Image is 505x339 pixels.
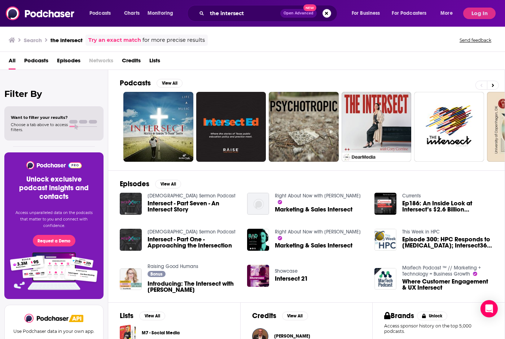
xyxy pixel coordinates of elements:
a: M7 - Social Media [142,329,180,337]
h2: Brands [384,311,414,320]
span: For Podcasters [392,8,426,18]
a: Intersect 21 [275,276,308,282]
h2: Lists [120,311,133,320]
a: Marketing & Sales Intersect [275,206,352,213]
img: Podchaser - Follow, Share and Rate Podcasts [6,6,75,20]
h3: Search [24,37,42,44]
span: Monitoring [148,8,173,18]
a: EpisodesView All [120,179,181,188]
a: Introducing: The Intersect with Cory Corrine [148,281,238,293]
img: Intersect - Part One - Approaching the Intersection [120,229,142,251]
img: Podchaser - Follow, Share and Rate Podcasts [26,161,82,169]
a: Marketing & Sales Intersect [275,242,352,249]
a: Intersect - Part One - Approaching the Intersection [148,236,238,249]
input: Search podcasts, credits, & more... [207,8,280,19]
a: ListsView All [120,311,165,320]
button: open menu [142,8,183,19]
a: NorthStar Church Sermon Podcast [148,229,236,235]
a: PodcastsView All [120,79,183,88]
a: Right About Now with Ryan Alford [275,193,361,199]
div: Search podcasts, credits, & more... [194,5,344,22]
span: Open Advanced [284,12,313,15]
button: Open AdvancedNew [280,9,317,18]
a: Kingsley Grant [274,333,310,339]
span: Choose a tab above to access filters. [11,122,68,132]
img: Ep186: An Inside Look at Intersect’s $2.6 Billion Financing [374,193,396,215]
button: View All [282,312,308,320]
span: New [303,4,316,11]
button: Request a Demo [33,235,75,246]
button: View All [139,312,165,320]
a: Raising Good Humans [148,263,198,269]
img: Podchaser API banner [69,315,83,322]
h3: Unlock exclusive podcast insights and contacts [13,175,95,201]
a: MarTech Podcast ™ // Marketing + Technology = Business Growth [402,265,481,277]
a: Try an exact match [88,36,141,44]
a: Right About Now with Ryan Alford [275,229,361,235]
a: Episode 300: HPC Responds to COVID-19; Intersect360 Research Adjusts Forecast Downward [374,229,396,251]
p: Access unparalleled data on the podcasts that matter to you and connect with confidence. [13,210,95,229]
img: Where Customer Engagement & UX Intersect [374,268,396,290]
a: Credits [122,55,141,70]
a: Podcasts [24,55,48,70]
a: NorthStar Church Sermon Podcast [148,193,236,199]
span: Networks [89,55,113,70]
h2: Podcasts [120,79,151,88]
img: Marketing & Sales Intersect [247,193,269,215]
button: Send feedback [457,37,493,43]
img: Introducing: The Intersect with Cory Corrine [120,268,142,290]
a: Charts [119,8,144,19]
img: Intersect 21 [247,265,269,287]
span: More [440,8,453,18]
a: Intersect - Part Seven - An Intersect Story [148,200,238,213]
button: open menu [387,8,437,19]
div: Open Intercom Messenger [480,300,498,317]
a: All [9,55,16,70]
a: Showcase [275,268,298,274]
h3: the intersect [50,37,83,44]
button: View All [157,79,183,88]
span: [PERSON_NAME] [274,333,310,339]
a: Ep186: An Inside Look at Intersect’s $2.6 Billion Financing [402,200,493,213]
span: Bonus [150,272,162,276]
img: Pro Features [8,252,100,290]
span: Want to filter your results? [11,115,68,120]
span: for more precise results [142,36,205,44]
img: Intersect - Part Seven - An Intersect Story [120,193,142,215]
a: Where Customer Engagement & UX Intersect [402,278,493,291]
span: Podcasts [89,8,111,18]
button: open menu [84,8,120,19]
img: Podchaser - Follow, Share and Rate Podcasts [25,314,69,323]
h2: Filter By [4,89,104,99]
p: Use Podchaser data in your own app. [13,329,95,334]
p: Access sponsor history on the top 5,000 podcasts. [384,323,493,334]
a: CreditsView All [252,311,308,320]
a: Episode 300: HPC Responds to COVID-19; Intersect360 Research Adjusts Forecast Downward [402,236,493,249]
button: Unlock [417,312,448,320]
span: Charts [124,8,140,18]
span: Introducing: The Intersect with [PERSON_NAME] [148,281,238,293]
h2: Credits [252,311,276,320]
a: Episodes [57,55,80,70]
img: Marketing & Sales Intersect [247,229,269,251]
